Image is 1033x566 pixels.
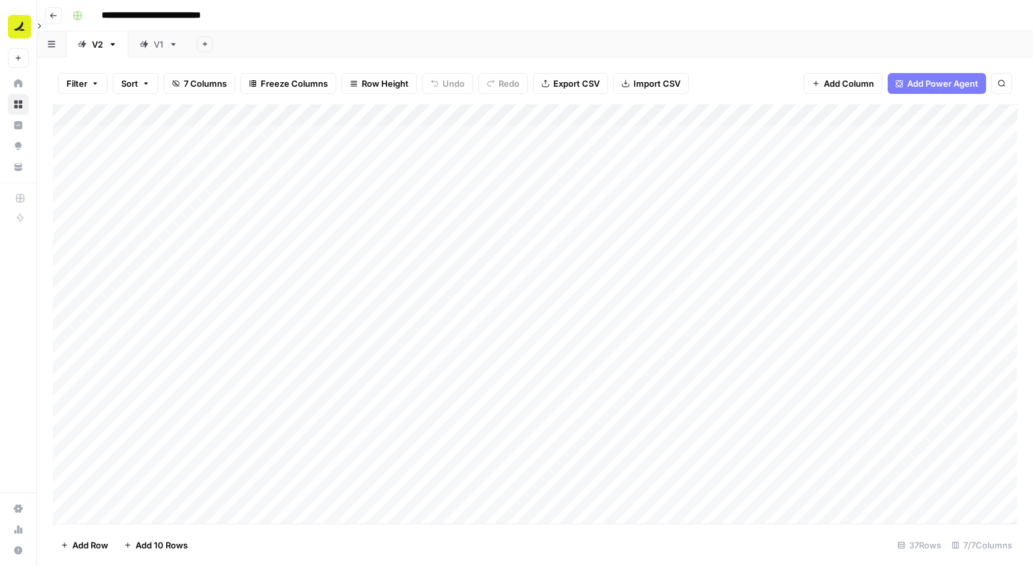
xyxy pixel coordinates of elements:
button: Sort [113,73,158,94]
span: Add Row [72,539,108,552]
a: V2 [66,31,128,57]
span: Row Height [362,77,409,90]
a: V1 [128,31,189,57]
span: Filter [66,77,87,90]
span: 7 Columns [184,77,227,90]
div: 7/7 Columns [946,535,1017,556]
button: Workspace: Ramp [8,10,29,43]
button: Undo [422,73,473,94]
a: Opportunities [8,136,29,156]
button: Row Height [342,73,417,94]
span: Freeze Columns [261,77,328,90]
button: Add Power Agent [888,73,986,94]
a: Insights [8,115,29,136]
span: Redo [499,77,519,90]
button: Freeze Columns [240,73,336,94]
span: Export CSV [553,77,600,90]
button: Add 10 Rows [116,535,196,556]
a: Settings [8,498,29,519]
span: Undo [443,77,465,90]
a: Usage [8,519,29,540]
button: Add Row [53,535,116,556]
button: 7 Columns [164,73,235,94]
button: Add Column [804,73,882,94]
span: Add Power Agent [907,77,978,90]
button: Import CSV [613,73,689,94]
a: Home [8,73,29,94]
span: Add Column [824,77,874,90]
span: Import CSV [633,77,680,90]
a: Browse [8,94,29,115]
button: Filter [58,73,108,94]
img: Ramp Logo [8,15,31,38]
div: V2 [92,38,103,51]
button: Help + Support [8,540,29,561]
button: Export CSV [533,73,608,94]
button: Redo [478,73,528,94]
span: Sort [121,77,138,90]
div: V1 [154,38,164,51]
span: Add 10 Rows [136,539,188,552]
div: 37 Rows [892,535,946,556]
a: Your Data [8,156,29,177]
